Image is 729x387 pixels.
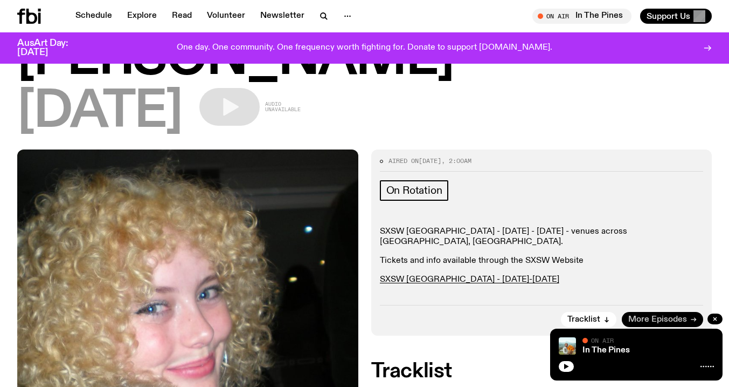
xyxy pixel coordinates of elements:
[388,157,419,165] span: Aired on
[647,11,690,21] span: Support Us
[441,157,471,165] span: , 2:00am
[200,9,252,24] a: Volunteer
[640,9,712,24] button: Support Us
[380,227,704,247] p: SXSW [GEOGRAPHIC_DATA] - [DATE] - [DATE] - venues across [GEOGRAPHIC_DATA], [GEOGRAPHIC_DATA].
[380,256,704,266] p: Tickets and info available through the SXSW Website
[371,362,712,381] h2: Tracklist
[591,337,614,344] span: On Air
[380,180,449,201] a: On Rotation
[177,43,552,53] p: One day. One community. One frequency worth fighting for. Donate to support [DOMAIN_NAME].
[419,157,441,165] span: [DATE]
[17,39,86,57] h3: AusArt Day: [DATE]
[582,346,630,355] a: In The Pines
[532,9,631,24] button: On AirIn The Pines
[622,312,703,327] a: More Episodes
[561,312,616,327] button: Tracklist
[165,9,198,24] a: Read
[380,275,559,284] a: SXSW [GEOGRAPHIC_DATA] - [DATE]-[DATE]
[628,316,687,324] span: More Episodes
[567,316,600,324] span: Tracklist
[17,88,182,137] span: [DATE]
[386,185,442,196] span: On Rotation
[121,9,163,24] a: Explore
[254,9,311,24] a: Newsletter
[265,101,301,112] span: Audio unavailable
[69,9,119,24] a: Schedule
